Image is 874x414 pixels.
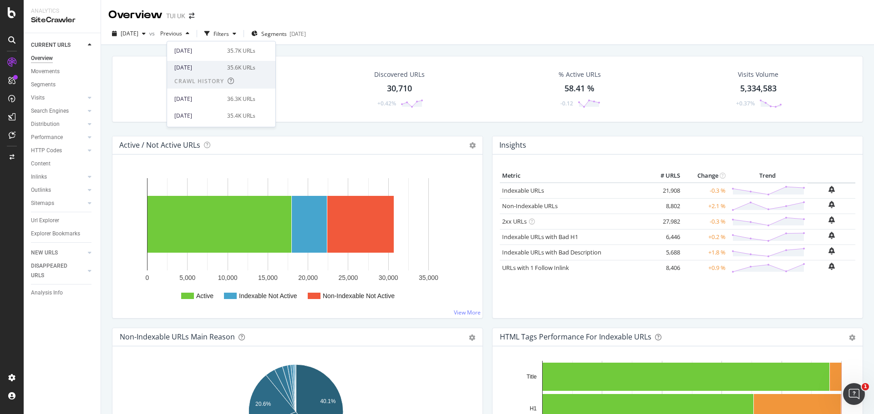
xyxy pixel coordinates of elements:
span: 2025 Sep. 8th [121,30,138,37]
div: -0.12 [560,100,573,107]
td: +2.1 % [682,198,728,214]
div: bell-plus [828,232,835,239]
a: Content [31,159,94,169]
div: 36.3K URLs [227,95,255,103]
text: 35,000 [419,274,438,281]
div: [DATE] [290,30,306,38]
span: 1 [862,383,869,390]
td: 21,908 [646,183,682,199]
div: Crawl History [174,77,224,85]
div: Performance [31,133,63,142]
div: Inlinks [31,172,47,182]
a: 2xx URLs [502,217,527,225]
div: bell-plus [828,247,835,254]
div: DISAPPEARED URLS [31,261,77,280]
a: Distribution [31,120,85,129]
text: 20.6% [255,401,271,407]
text: 25,000 [339,274,358,281]
div: Outlinks [31,185,51,195]
th: Trend [728,169,808,183]
text: 20,000 [298,274,318,281]
td: 8,802 [646,198,682,214]
td: 8,406 [646,260,682,275]
th: Change [682,169,728,183]
div: Segments [31,80,56,90]
text: Non-Indexable Not Active [323,292,395,299]
div: Distribution [31,120,60,129]
td: -0.3 % [682,183,728,199]
a: Explorer Bookmarks [31,229,94,239]
div: Content [31,159,51,169]
div: 35.7K URLs [227,47,255,55]
th: Metric [500,169,646,183]
div: Movements [31,67,60,76]
div: Sitemaps [31,199,54,208]
div: gear [849,334,855,341]
td: +0.2 % [682,229,728,244]
div: SiteCrawler [31,15,93,25]
text: H1 [530,405,537,412]
a: Indexable URLs with Bad Description [502,248,601,256]
div: +0.42% [377,100,396,107]
h4: Active / Not Active URLs [119,139,200,151]
div: Analysis Info [31,288,63,298]
i: Options [469,142,476,149]
div: Overview [31,54,53,63]
text: 15,000 [258,274,278,281]
text: Indexable Not Active [239,292,297,299]
div: 35.6K URLs [227,64,255,72]
td: +0.9 % [682,260,728,275]
text: 30,000 [379,274,398,281]
a: Outlinks [31,185,85,195]
div: TUI UK [166,11,185,20]
div: Filters [213,30,229,38]
div: NEW URLS [31,248,58,258]
h4: Insights [499,139,526,151]
div: [DATE] [174,112,222,120]
div: 30,710 [387,83,412,95]
span: Segments [261,30,287,38]
a: CURRENT URLS [31,40,85,50]
a: Overview [31,54,94,63]
a: NEW URLS [31,248,85,258]
div: [DATE] [174,64,222,72]
div: HTTP Codes [31,146,62,155]
a: Sitemaps [31,199,85,208]
a: Analysis Info [31,288,94,298]
a: URLs with 1 Follow Inlink [502,264,569,272]
div: bell-plus [828,263,835,270]
button: Segments[DATE] [248,26,310,41]
td: +1.8 % [682,244,728,260]
div: Url Explorer [31,216,59,225]
a: Indexable URLs [502,186,544,195]
text: Active [196,292,213,299]
td: 6,446 [646,229,682,244]
div: Discovered URLs [374,70,425,79]
text: 10,000 [218,274,238,281]
text: 5,000 [179,274,195,281]
text: 40.1% [320,398,335,404]
a: Indexable URLs with Bad H1 [502,233,578,241]
a: Non-Indexable URLs [502,202,558,210]
td: -0.3 % [682,214,728,229]
div: 58.41 % [564,83,595,95]
div: bell-plus [828,186,835,193]
text: Title [527,374,537,380]
button: Previous [157,26,193,41]
a: Performance [31,133,85,142]
div: HTML Tags Performance for Indexable URLs [500,332,651,341]
div: [DATE] [174,95,222,103]
div: Non-Indexable URLs Main Reason [120,332,235,341]
th: # URLS [646,169,682,183]
div: Search Engines [31,106,69,116]
td: 27,982 [646,214,682,229]
a: Inlinks [31,172,85,182]
a: Search Engines [31,106,85,116]
div: bell-plus [828,201,835,208]
div: CURRENT URLS [31,40,71,50]
a: Segments [31,80,94,90]
svg: A chart. [120,169,472,311]
a: Url Explorer [31,216,94,225]
a: Visits [31,93,85,103]
div: Visits [31,93,45,103]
